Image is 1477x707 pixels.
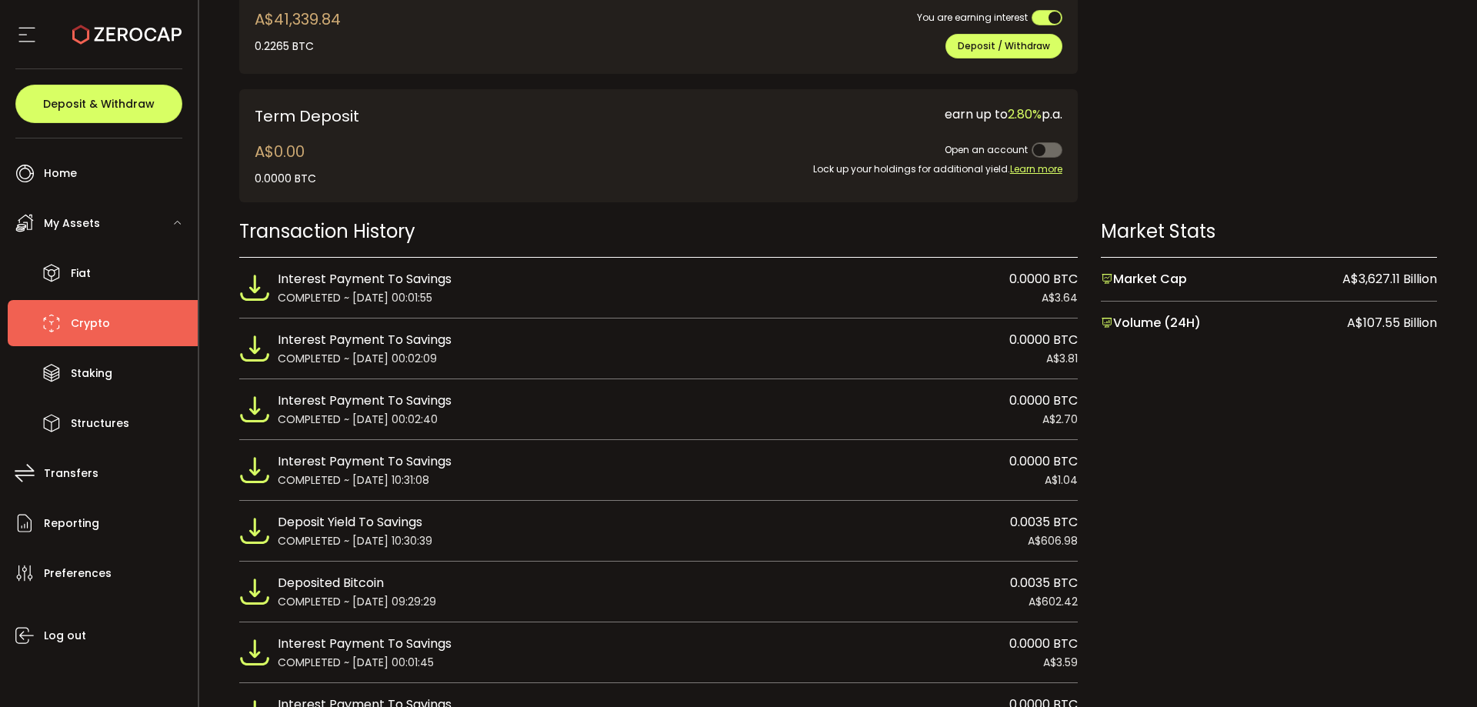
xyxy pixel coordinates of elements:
[1009,269,1078,289] span: 0.0000 BTC
[1009,330,1078,350] span: 0.0000 BTC
[1028,532,1078,549] span: A$606.98
[255,8,341,55] div: A$41,339.84
[1045,472,1078,489] span: A$1.04
[945,105,1062,123] span: earn up to p.a.
[1010,162,1062,175] span: Learn more
[1042,411,1078,428] span: A$2.70
[958,39,1050,52] span: Deposit / Withdraw
[1101,269,1187,289] span: Market Cap
[278,532,432,549] span: COMPLETED ~ [DATE] 10:30:39
[255,105,578,128] div: Term Deposit
[44,462,98,485] span: Transfers
[278,472,429,489] span: COMPLETED ~ [DATE] 10:31:08
[1009,634,1078,654] span: 0.0000 BTC
[255,171,316,187] div: 0.0000 BTC
[278,593,436,610] span: COMPLETED ~ [DATE] 09:29:29
[71,312,110,335] span: Crypto
[15,85,182,123] button: Deposit & Withdraw
[71,412,129,435] span: Structures
[44,212,100,235] span: My Assets
[278,512,422,532] span: Deposit Yield To Savings
[44,625,86,647] span: Log out
[1342,269,1437,289] span: A$3,627.11 Billion
[1009,391,1078,411] span: 0.0000 BTC
[278,350,437,367] span: COMPLETED ~ [DATE] 00:02:09
[1010,512,1078,532] span: 0.0035 BTC
[71,262,91,285] span: Fiat
[255,140,316,187] div: A$0.00
[255,38,341,55] div: 0.2265 BTC
[945,34,1062,58] button: Deposit / Withdraw
[278,411,438,428] span: COMPLETED ~ [DATE] 00:02:40
[1101,218,1437,245] div: Market Stats
[945,143,1028,156] span: Open an account
[1009,452,1078,472] span: 0.0000 BTC
[239,218,1078,245] div: Transaction History
[44,512,99,535] span: Reporting
[71,362,112,385] span: Staking
[43,98,155,109] span: Deposit & Withdraw
[44,162,77,185] span: Home
[1008,105,1042,123] span: 2.80%
[44,562,112,585] span: Preferences
[278,634,452,654] span: Interest Payment To Savings
[278,573,384,593] span: Deposited Bitcoin
[1298,541,1477,707] iframe: Chat Widget
[917,11,1028,24] span: You are earning interest
[278,269,452,289] span: Interest Payment To Savings
[1042,289,1078,306] span: A$3.64
[278,452,452,472] span: Interest Payment To Savings
[1046,350,1078,367] span: A$3.81
[1010,573,1078,593] span: 0.0035 BTC
[1101,313,1201,333] span: Volume (24H)
[1347,313,1437,333] span: A$107.55 Billion
[278,654,434,671] span: COMPLETED ~ [DATE] 00:01:45
[278,330,452,350] span: Interest Payment To Savings
[278,289,432,306] span: COMPLETED ~ [DATE] 00:01:55
[601,162,1062,177] div: Lock up your holdings for additional yield.
[278,391,452,411] span: Interest Payment To Savings
[1043,654,1078,671] span: A$3.59
[1029,593,1078,610] span: A$602.42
